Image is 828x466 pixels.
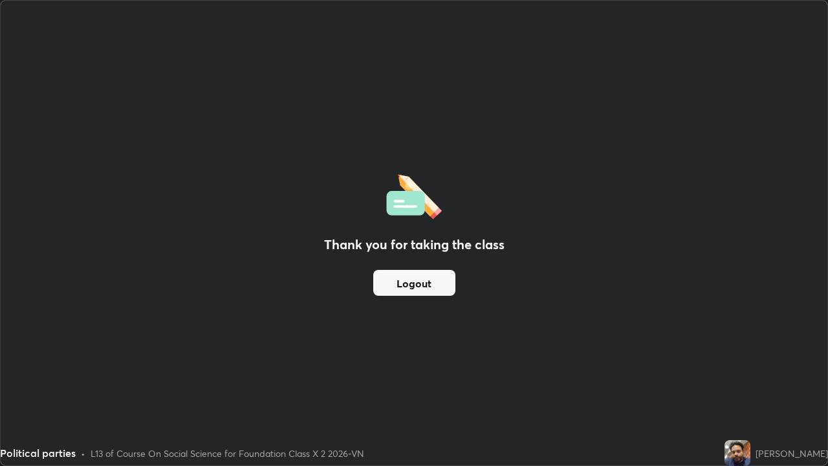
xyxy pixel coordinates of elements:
img: 69465bb0a14341c89828f5238919e982.jpg [724,440,750,466]
div: L13 of Course On Social Science for Foundation Class X 2 2026-VN [91,447,364,460]
div: • [81,447,85,460]
img: offlineFeedback.1438e8b3.svg [386,170,442,219]
button: Logout [373,270,455,296]
h2: Thank you for taking the class [324,235,505,254]
div: [PERSON_NAME] [756,447,828,460]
